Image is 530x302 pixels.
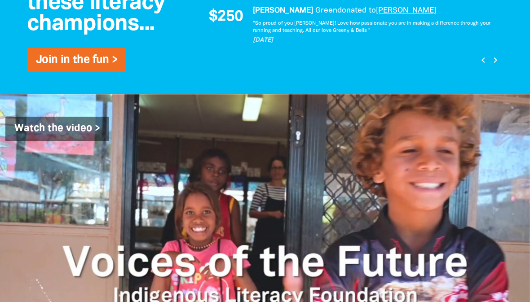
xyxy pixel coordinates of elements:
[337,7,376,14] span: donated to
[315,7,337,14] em: Green
[253,7,313,14] em: [PERSON_NAME]
[478,55,489,66] i: chevron_left
[477,54,490,66] button: Previous page
[376,7,436,14] a: [PERSON_NAME]
[253,21,490,33] em: "So proud of you [PERSON_NAME]! Love how passionate you are in making a difference through your r...
[5,117,109,141] a: Watch the video >
[36,55,117,65] a: Join in the fun >
[490,55,501,66] i: chevron_right
[209,9,243,25] span: $250
[253,36,494,45] p: [DATE]
[490,54,502,66] button: Next page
